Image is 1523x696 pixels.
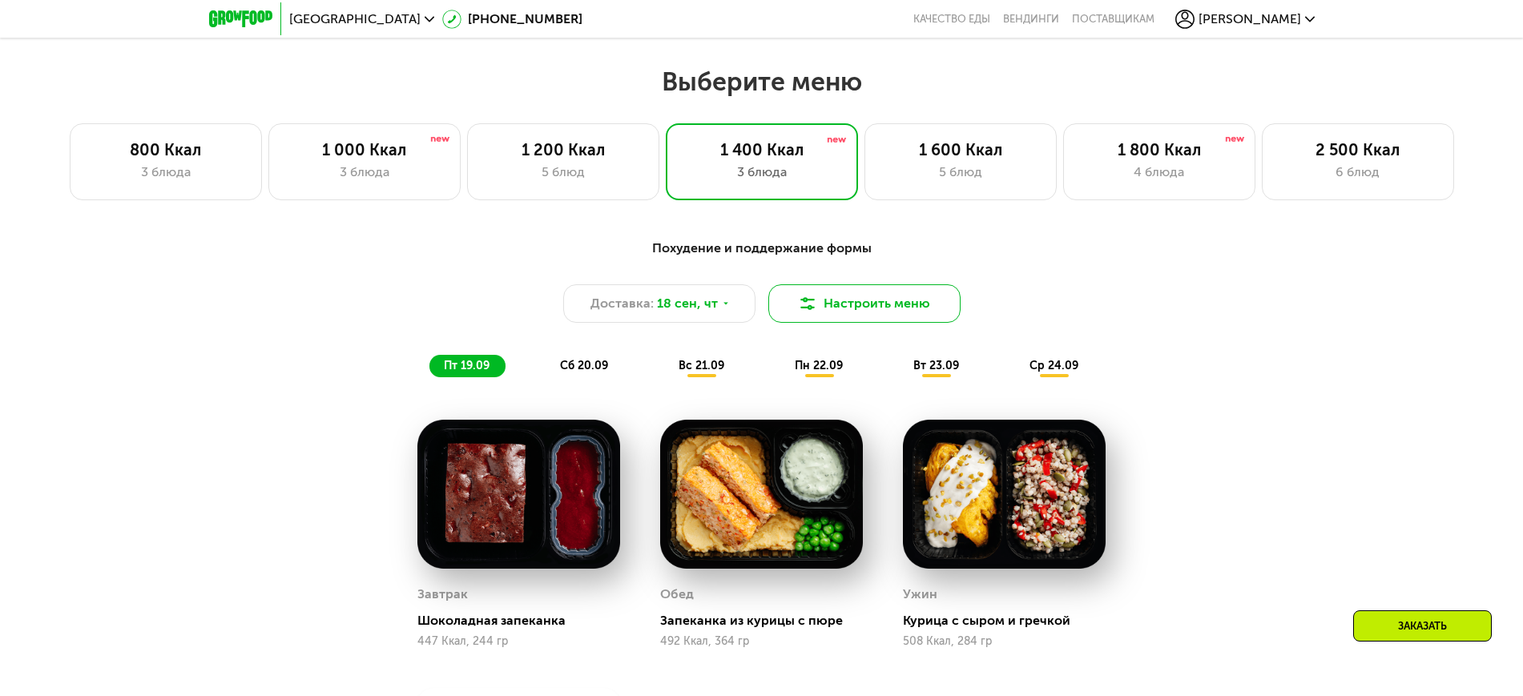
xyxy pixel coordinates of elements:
div: Похудение и поддержание формы [288,239,1236,259]
div: 800 Ккал [87,140,245,159]
div: 4 блюда [1080,163,1239,182]
h2: Выберите меню [51,66,1472,98]
div: Запеканка из курицы с пюре [660,613,876,629]
div: 5 блюд [881,163,1040,182]
div: 508 Ккал, 284 гр [903,635,1106,648]
a: Вендинги [1003,13,1059,26]
div: 1 200 Ккал [484,140,643,159]
div: 1 800 Ккал [1080,140,1239,159]
div: 3 блюда [683,163,841,182]
div: 3 блюда [87,163,245,182]
span: 18 сен, чт [657,294,718,313]
div: поставщикам [1072,13,1154,26]
span: сб 20.09 [560,359,608,372]
div: 1 000 Ккал [285,140,444,159]
div: Шоколадная запеканка [417,613,633,629]
a: Качество еды [913,13,990,26]
div: Заказать [1353,610,1492,642]
span: вт 23.09 [913,359,959,372]
span: ср 24.09 [1029,359,1078,372]
div: Обед [660,582,694,606]
span: пт 19.09 [444,359,490,372]
span: Доставка: [590,294,654,313]
div: Курица с сыром и гречкой [903,613,1118,629]
div: 447 Ккал, 244 гр [417,635,620,648]
div: Ужин [903,582,937,606]
div: 3 блюда [285,163,444,182]
div: 5 блюд [484,163,643,182]
div: 1 400 Ккал [683,140,841,159]
div: 1 600 Ккал [881,140,1040,159]
div: Завтрак [417,582,468,606]
span: [PERSON_NAME] [1199,13,1301,26]
button: Настроить меню [768,284,961,323]
span: пн 22.09 [795,359,843,372]
span: вс 21.09 [679,359,724,372]
span: [GEOGRAPHIC_DATA] [289,13,421,26]
a: [PHONE_NUMBER] [442,10,582,29]
div: 6 блюд [1279,163,1437,182]
div: 492 Ккал, 364 гр [660,635,863,648]
div: 2 500 Ккал [1279,140,1437,159]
